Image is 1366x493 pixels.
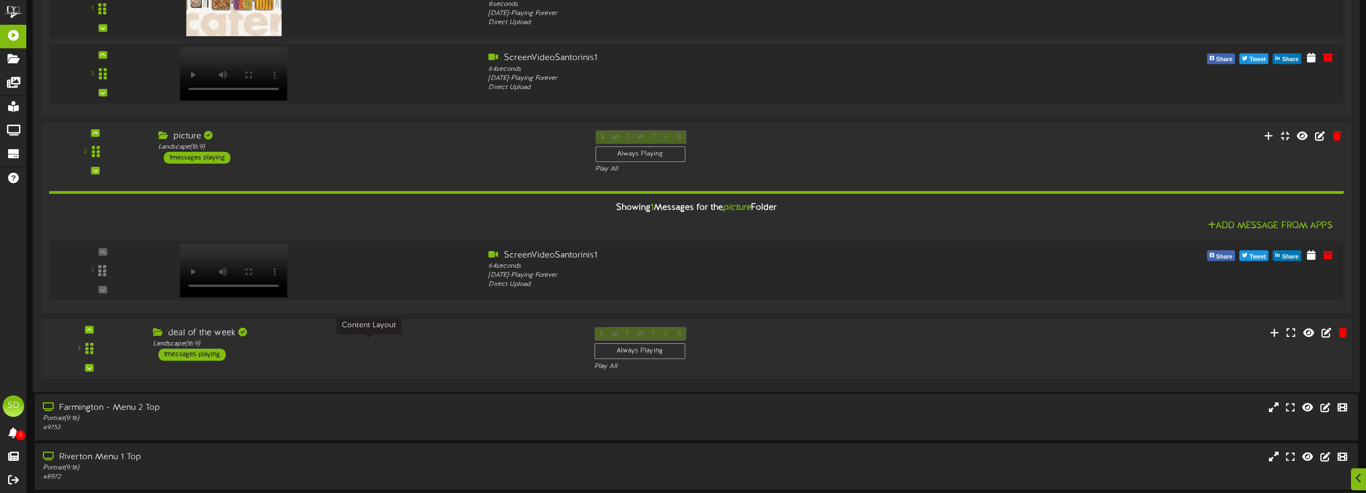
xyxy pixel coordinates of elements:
div: Showing Messages for the Folder [41,196,1352,219]
span: Share [1214,54,1235,66]
div: Portrait ( 9:16 ) [43,414,578,423]
span: Share [1214,251,1235,263]
div: Direct Upload [488,83,1012,92]
div: 1 messages playing [164,152,230,164]
div: 64 seconds [488,261,1012,270]
span: Share [1280,251,1301,263]
div: Always Playing [595,146,685,162]
span: Tweet [1247,54,1268,66]
span: 1 [651,203,654,212]
button: Share [1273,251,1302,261]
button: Share [1273,54,1302,64]
button: Tweet [1239,54,1268,64]
div: Riverton Menu 1 Top [43,451,578,463]
div: ScreenVideoSantorinis1 [488,249,1012,261]
div: [DATE] - Playing Forever [488,270,1012,279]
div: SD [3,395,24,417]
div: # 9753 [43,423,578,432]
div: Direct Upload [488,18,1012,27]
div: picture [158,130,579,143]
span: Tweet [1247,251,1268,263]
i: picture [723,203,751,212]
div: Direct Upload [488,280,1012,289]
div: [DATE] - Playing Forever [488,9,1012,18]
div: Landscape ( 16:9 ) [158,143,579,152]
div: Landscape ( 16:9 ) [153,340,578,349]
div: 1 messages playing [158,349,226,360]
button: Tweet [1239,251,1268,261]
button: Share [1207,251,1236,261]
div: deal of the week [153,327,578,339]
button: Add Message From Apps [1204,219,1336,233]
div: Portrait ( 9:16 ) [43,463,578,473]
div: [DATE] - Playing Forever [488,73,1012,83]
div: # 8972 [43,473,578,482]
div: Always Playing [594,343,685,359]
div: Farmington - Menu 2 Top [43,402,578,414]
span: 0 [16,430,25,440]
div: ScreenVideoSantorinis1 [488,52,1012,64]
div: Play All [594,362,909,371]
div: Play All [595,165,907,174]
div: 64 seconds [488,64,1012,73]
button: Share [1207,54,1236,64]
span: Share [1280,54,1301,66]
